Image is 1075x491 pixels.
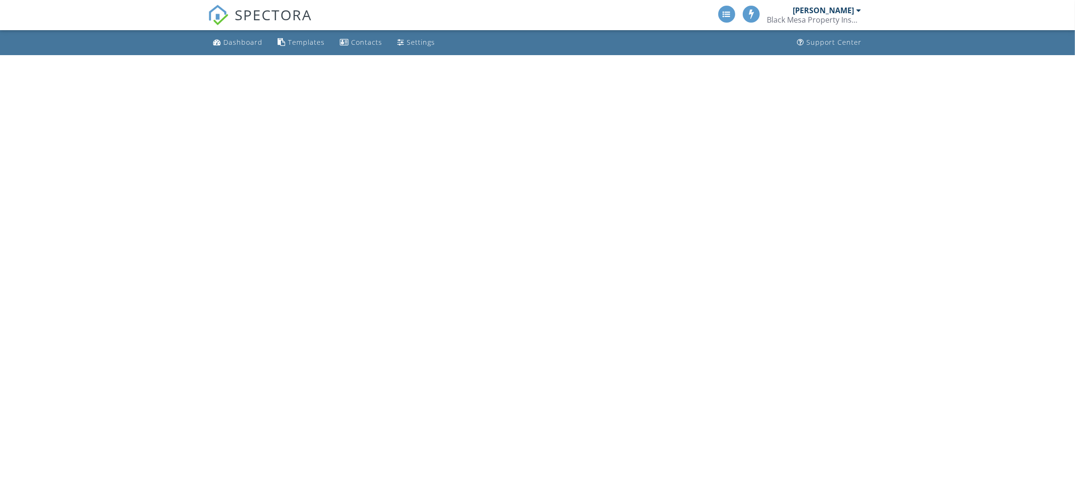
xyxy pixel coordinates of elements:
[208,5,229,25] img: The Best Home Inspection Software - Spectora
[794,34,866,51] a: Support Center
[224,38,263,47] div: Dashboard
[407,38,435,47] div: Settings
[394,34,439,51] a: Settings
[210,34,267,51] a: Dashboard
[352,38,383,47] div: Contacts
[235,5,312,25] span: SPECTORA
[208,13,312,33] a: SPECTORA
[288,38,325,47] div: Templates
[336,34,386,51] a: Contacts
[767,15,862,25] div: Black Mesa Property Inspections Inc
[274,34,329,51] a: Templates
[793,6,854,15] div: [PERSON_NAME]
[807,38,862,47] div: Support Center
